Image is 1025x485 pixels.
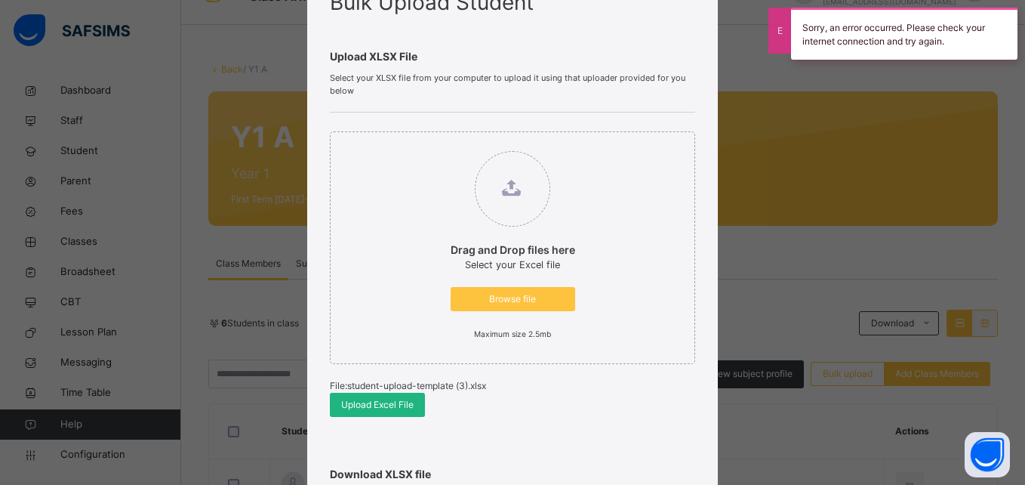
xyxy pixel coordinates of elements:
[330,466,694,482] span: Download XLSX file
[330,379,694,393] p: File: student-upload-template (3).xlsx
[965,432,1010,477] button: Open asap
[465,259,560,270] span: Select your Excel file
[791,8,1017,60] div: Sorry, an error occurred. Please check your internet connection and try again.
[330,72,694,97] span: Select your XLSX file from your computer to upload it using that uploader provided for you below
[474,329,551,338] small: Maximum size 2.5mb
[330,48,694,64] span: Upload XLSX File
[341,398,414,412] span: Upload Excel File
[462,292,564,306] span: Browse file
[451,242,575,258] p: Drag and Drop files here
